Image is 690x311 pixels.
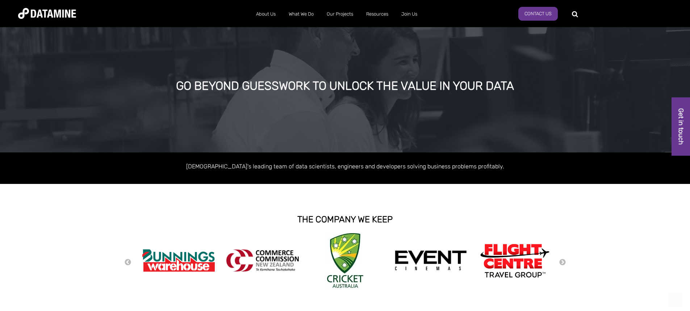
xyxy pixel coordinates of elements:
[320,5,360,24] a: Our Projects
[297,214,393,224] strong: THE COMPANY WE KEEP
[327,233,363,288] img: Cricket Australia
[282,5,320,24] a: What We Do
[18,8,76,19] img: Datamine
[559,259,566,266] button: Next
[139,161,552,171] p: [DEMOGRAPHIC_DATA]'s leading team of data scientists, engineers and developers solving business p...
[226,249,299,272] img: commercecommission
[518,7,558,21] a: Contact Us
[142,247,215,274] img: Bunnings Warehouse
[394,250,467,271] img: event cinemas
[124,259,131,266] button: Previous
[250,5,282,24] a: About Us
[395,5,424,24] a: Join Us
[78,80,612,93] div: GO BEYOND GUESSWORK TO UNLOCK THE VALUE IN YOUR DATA
[360,5,395,24] a: Resources
[672,97,690,156] a: Get in touch
[478,242,551,279] img: Flight Centre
